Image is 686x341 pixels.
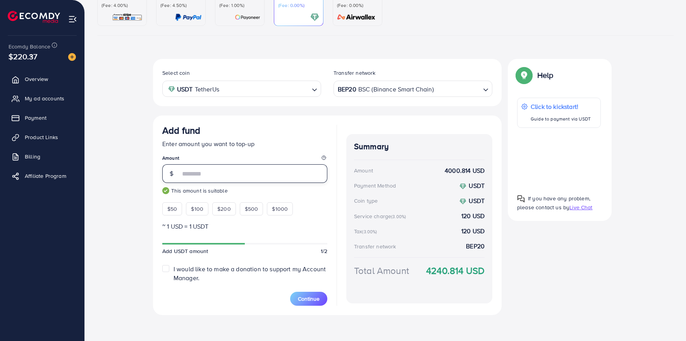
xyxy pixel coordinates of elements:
[162,187,169,194] img: guide
[222,83,309,95] input: Search for option
[162,81,321,96] div: Search for option
[338,84,356,95] strong: BEP20
[177,84,193,95] strong: USDT
[531,114,591,124] p: Guide to payment via USDT
[531,102,591,111] p: Click to kickstart!
[298,295,320,303] span: Continue
[6,110,79,126] a: Payment
[175,13,201,22] img: card
[162,125,200,136] h3: Add fund
[6,91,79,106] a: My ad accounts
[9,43,50,50] span: Ecomdy Balance
[337,2,378,9] p: (Fee: 0.00%)
[517,195,525,203] img: Popup guide
[195,84,219,95] span: TetherUs
[162,222,327,231] p: ~ 1 USD = 1 USDT
[435,83,480,95] input: Search for option
[25,75,48,83] span: Overview
[290,292,327,306] button: Continue
[162,155,327,164] legend: Amount
[68,15,77,24] img: menu
[6,71,79,87] a: Overview
[25,114,46,122] span: Payment
[235,13,260,22] img: card
[162,247,208,255] span: Add USDT amount
[162,187,327,195] small: This amount is suitable
[335,13,378,22] img: card
[6,149,79,164] a: Billing
[653,306,680,335] iframe: Chat
[334,81,492,96] div: Search for option
[25,153,40,160] span: Billing
[25,172,66,180] span: Affiliate Program
[174,265,326,282] span: I would like to make a donation to support my Account Manager.
[191,205,203,213] span: $100
[219,2,260,9] p: (Fee: 1.00%)
[321,247,327,255] span: 1/2
[160,2,201,9] p: (Fee: 4.50%)
[537,71,554,80] p: Help
[6,129,79,145] a: Product Links
[217,205,231,213] span: $200
[517,68,531,82] img: Popup guide
[569,203,592,211] span: Live Chat
[310,13,319,22] img: card
[68,53,76,61] img: image
[245,205,258,213] span: $500
[517,195,590,211] span: If you have any problem, please contact us by
[272,205,288,213] span: $1000
[25,95,64,102] span: My ad accounts
[9,51,37,62] span: $220.37
[168,86,175,93] img: coin
[101,2,143,9] p: (Fee: 4.00%)
[167,205,177,213] span: $50
[6,168,79,184] a: Affiliate Program
[278,2,319,9] p: (Fee: 0.00%)
[162,139,327,148] p: Enter amount you want to top-up
[334,69,376,77] label: Transfer network
[8,11,60,23] img: logo
[112,13,143,22] img: card
[358,84,434,95] span: BSC (Binance Smart Chain)
[162,69,190,77] label: Select coin
[25,133,58,141] span: Product Links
